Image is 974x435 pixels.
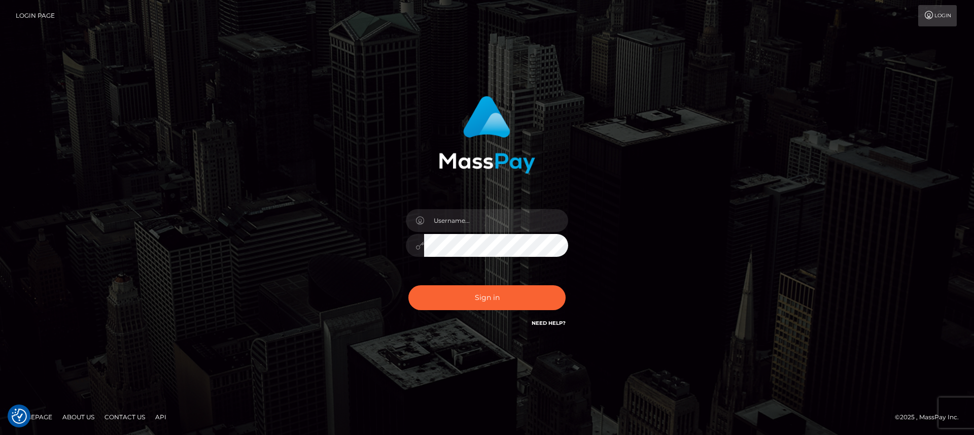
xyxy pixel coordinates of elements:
[100,409,149,425] a: Contact Us
[408,285,566,310] button: Sign in
[58,409,98,425] a: About Us
[424,209,568,232] input: Username...
[895,412,966,423] div: © 2025 , MassPay Inc.
[439,96,535,174] img: MassPay Login
[12,409,27,424] img: Revisit consent button
[16,5,55,26] a: Login Page
[12,409,27,424] button: Consent Preferences
[918,5,957,26] a: Login
[532,320,566,326] a: Need Help?
[151,409,170,425] a: API
[11,409,56,425] a: Homepage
